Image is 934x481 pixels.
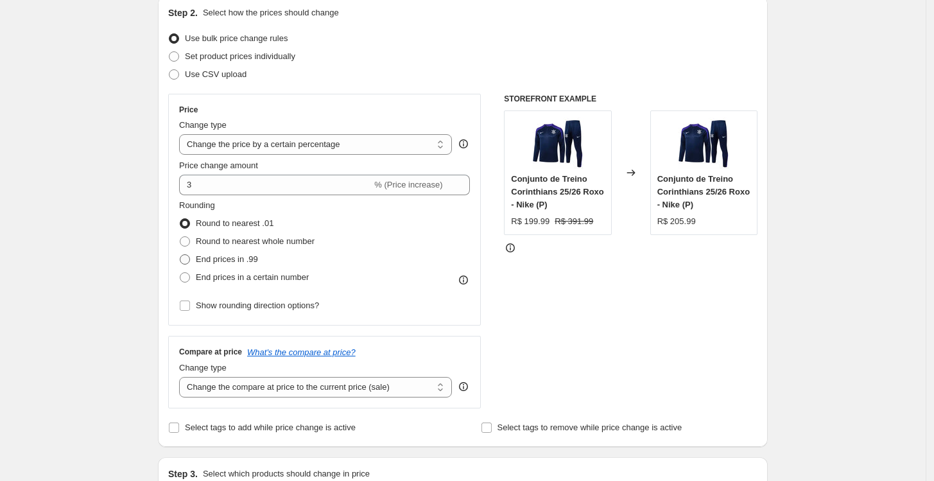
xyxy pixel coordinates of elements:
h3: Compare at price [179,347,242,357]
div: help [457,137,470,150]
div: R$ 199.99 [511,215,549,228]
h2: Step 3. [168,468,198,480]
h3: Price [179,105,198,115]
span: Select tags to remove while price change is active [497,423,682,432]
h6: STOREFRONT EXAMPLE [504,94,757,104]
span: Use bulk price change rules [185,33,288,43]
span: Round to nearest .01 [196,218,273,228]
button: What's the compare at price? [247,347,356,357]
span: End prices in a certain number [196,272,309,282]
img: img_9267-eb6ae285ff465d4c2817436255218528-1024-1024_800x-f3a899edb8e860028917527721618047-640-0_f... [678,118,729,169]
span: Round to nearest whole number [196,236,315,246]
span: Use CSV upload [185,69,246,79]
span: Price change amount [179,161,258,170]
div: help [457,380,470,393]
p: Select how the prices should change [203,6,339,19]
p: Select which products should change in price [203,468,370,480]
h2: Step 2. [168,6,198,19]
div: R$ 205.99 [657,215,696,228]
span: Conjunto de Treino Corinthians 25/26 Roxo - Nike (P) [657,174,750,209]
span: Rounding [179,200,215,210]
span: Select tags to add while price change is active [185,423,356,432]
input: -15 [179,175,372,195]
span: Conjunto de Treino Corinthians 25/26 Roxo - Nike (P) [511,174,603,209]
span: End prices in .99 [196,254,258,264]
img: img_9267-eb6ae285ff465d4c2817436255218528-1024-1024_800x-f3a899edb8e860028917527721618047-640-0_f... [532,118,584,169]
span: Set product prices individually [185,51,295,61]
span: Show rounding direction options? [196,301,319,310]
span: Change type [179,363,227,372]
strike: R$ 391.99 [555,215,593,228]
span: % (Price increase) [374,180,442,189]
span: Change type [179,120,227,130]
